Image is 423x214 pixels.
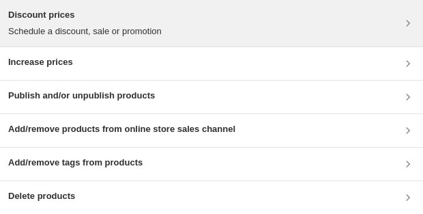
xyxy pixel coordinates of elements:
[8,55,73,69] h3: Increase prices
[8,89,155,103] h3: Publish and/or unpublish products
[8,156,143,170] h3: Add/remove tags from products
[8,122,235,136] h3: Add/remove products from online store sales channel
[8,189,75,203] h3: Delete products
[8,25,162,38] p: Schedule a discount, sale or promotion
[8,8,162,22] h3: Discount prices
